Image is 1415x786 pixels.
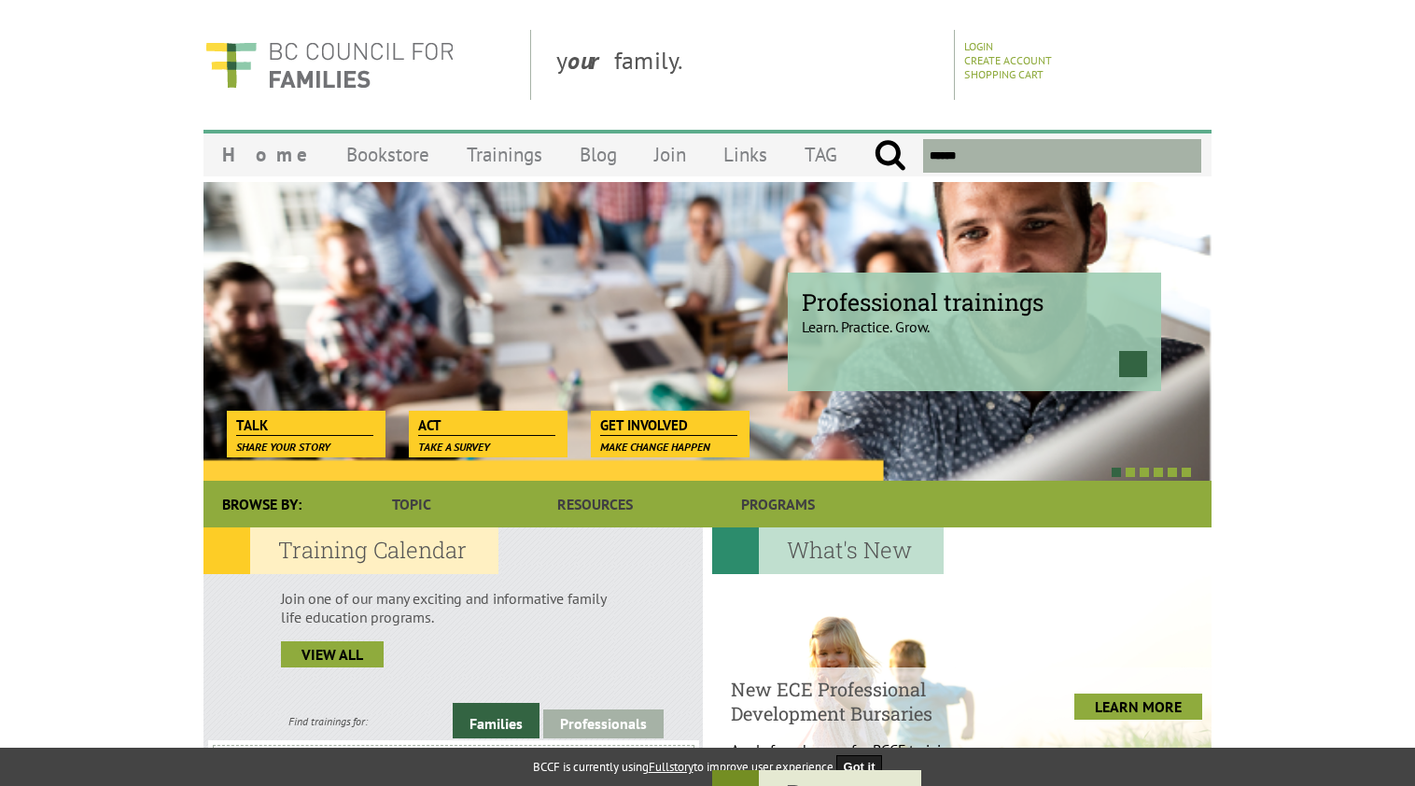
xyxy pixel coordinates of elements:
[236,440,330,454] span: Share your story
[705,133,786,176] a: Links
[543,709,664,738] a: Professionals
[418,440,490,454] span: Take a survey
[649,759,693,775] a: Fullstory
[731,677,1010,725] h4: New ECE Professional Development Bursaries
[636,133,705,176] a: Join
[236,415,373,436] span: Talk
[964,53,1052,67] a: Create Account
[712,527,944,574] h2: What's New
[600,415,737,436] span: Get Involved
[328,133,448,176] a: Bookstore
[203,133,328,176] a: Home
[1074,694,1202,720] a: LEARN MORE
[281,641,384,667] a: view all
[802,302,1147,336] p: Learn. Practice. Grow.
[203,30,455,100] img: BC Council for FAMILIES
[503,481,686,527] a: Resources
[203,527,498,574] h2: Training Calendar
[964,39,993,53] a: Login
[203,714,453,728] div: Find trainings for:
[320,481,503,527] a: Topic
[964,67,1044,81] a: Shopping Cart
[227,411,383,437] a: Talk Share your story
[802,287,1147,317] span: Professional trainings
[448,133,561,176] a: Trainings
[874,139,906,173] input: Submit
[836,755,883,779] button: Got it
[409,411,565,437] a: Act Take a survey
[418,415,555,436] span: Act
[731,740,1010,778] p: Apply for a bursary for BCCF trainings West...
[281,589,625,626] p: Join one of our many exciting and informative family life education programs.
[203,481,320,527] div: Browse By:
[687,481,870,527] a: Programs
[600,440,710,454] span: Make change happen
[541,30,955,100] div: y family.
[786,133,856,176] a: TAG
[591,411,747,437] a: Get Involved Make change happen
[561,133,636,176] a: Blog
[453,703,539,738] a: Families
[567,45,614,76] strong: our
